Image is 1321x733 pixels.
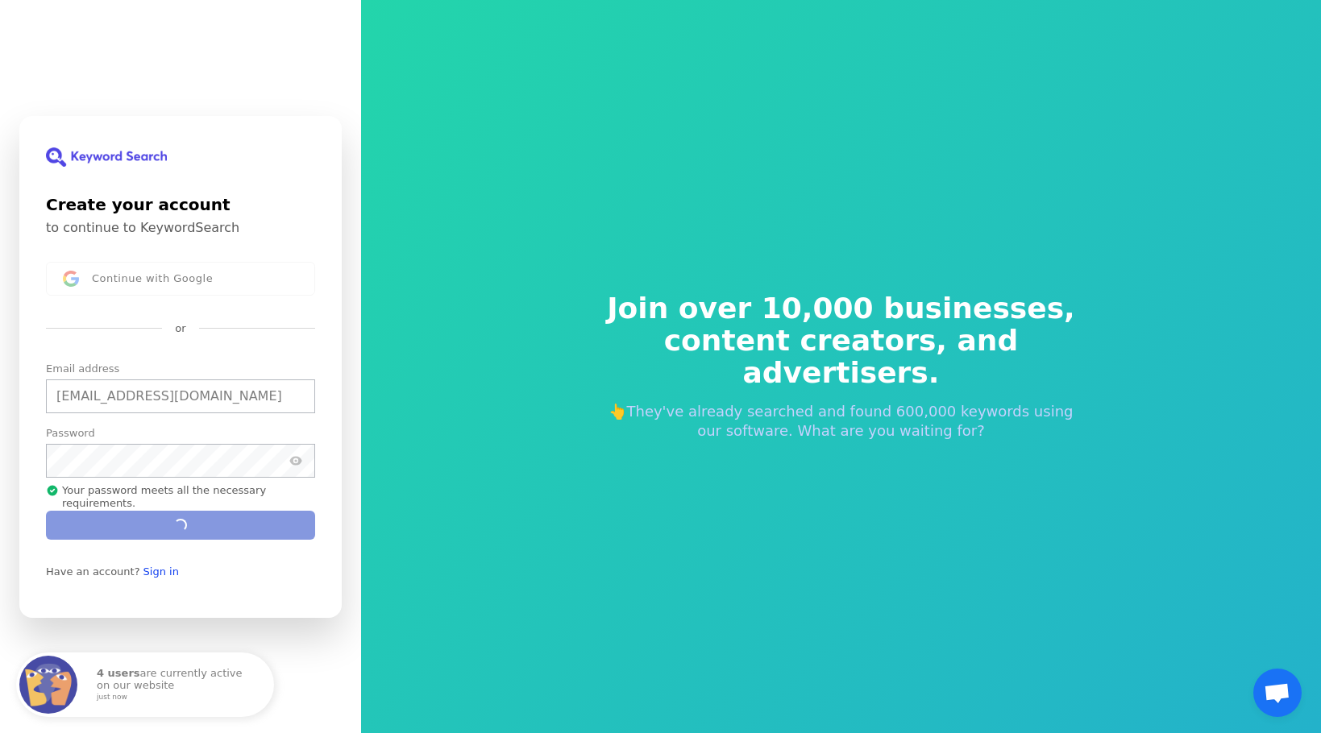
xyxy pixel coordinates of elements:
[143,565,179,578] a: Sign in
[286,450,305,470] button: Show password
[19,656,77,714] img: Fomo
[97,667,140,679] strong: 4 users
[596,292,1086,325] span: Join over 10,000 businesses,
[46,565,140,578] span: Have an account?
[46,220,315,236] p: to continue to KeywordSearch
[97,668,258,701] p: are currently active on our website
[97,694,253,702] small: just now
[175,321,185,336] p: or
[1253,669,1302,717] a: Open chat
[46,193,315,217] h1: Create your account
[596,402,1086,441] p: 👆They've already searched and found 600,000 keywords using our software. What are you waiting for?
[596,325,1086,389] span: content creators, and advertisers.
[46,147,167,167] img: KeywordSearch
[46,483,315,510] p: Your password meets all the necessary requirements.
